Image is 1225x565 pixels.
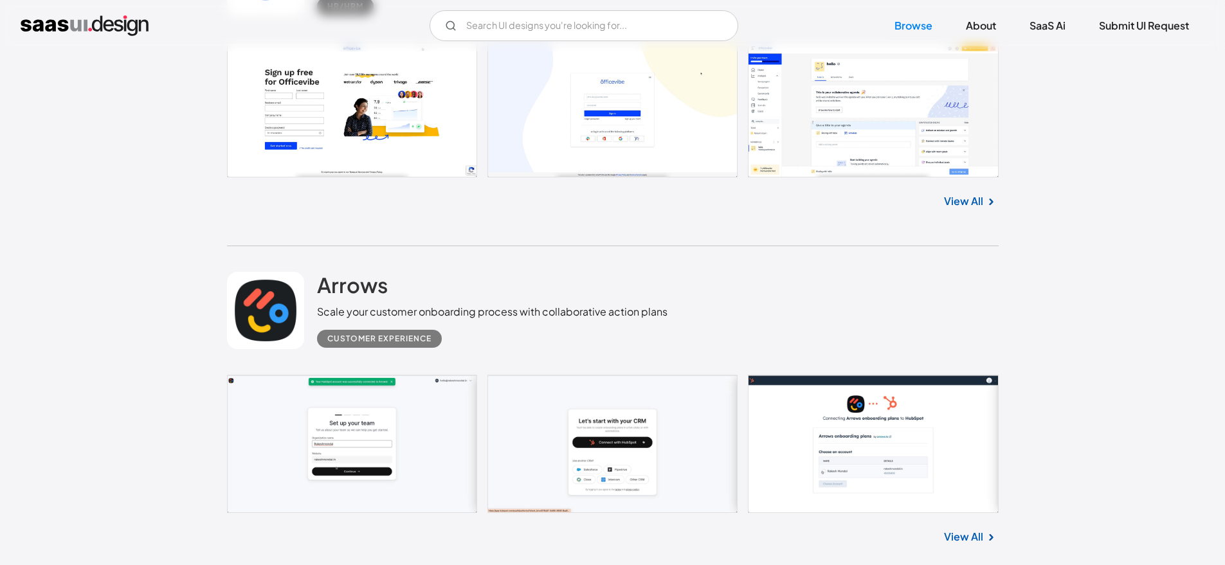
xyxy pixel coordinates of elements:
[430,10,738,41] form: Email Form
[950,12,1012,40] a: About
[430,10,738,41] input: Search UI designs you're looking for...
[944,529,983,544] a: View All
[317,272,388,298] h2: Arrows
[317,304,667,319] div: Scale your customer onboarding process with collaborative action plans
[1014,12,1081,40] a: SaaS Ai
[879,12,948,40] a: Browse
[944,193,983,209] a: View All
[327,331,431,346] div: Customer Experience
[317,272,388,304] a: Arrows
[1084,12,1204,40] a: Submit UI Request
[21,15,149,36] a: home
